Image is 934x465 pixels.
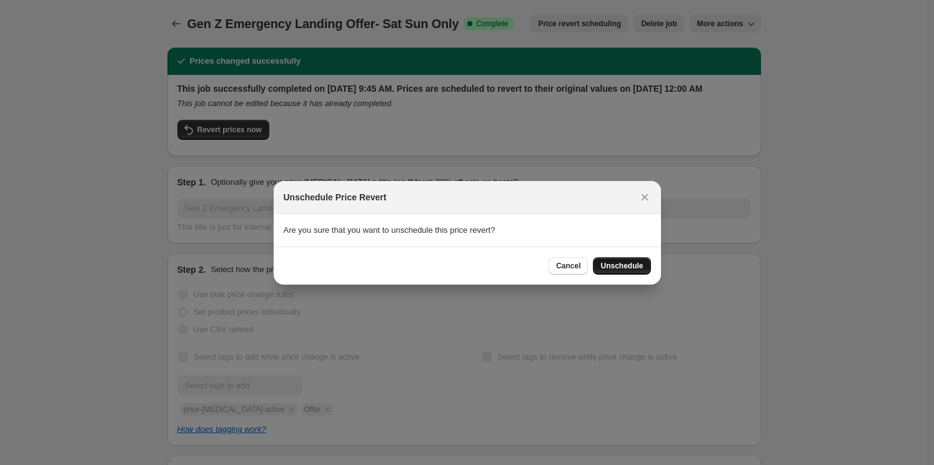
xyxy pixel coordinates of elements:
[549,257,588,275] button: Cancel
[556,261,580,271] span: Cancel
[284,191,387,203] h2: Unschedule Price Revert
[636,188,653,206] button: Close
[274,214,661,247] section: Are you sure that you want to unschedule this price revert?
[593,257,650,275] button: Unschedule
[600,261,643,271] span: Unschedule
